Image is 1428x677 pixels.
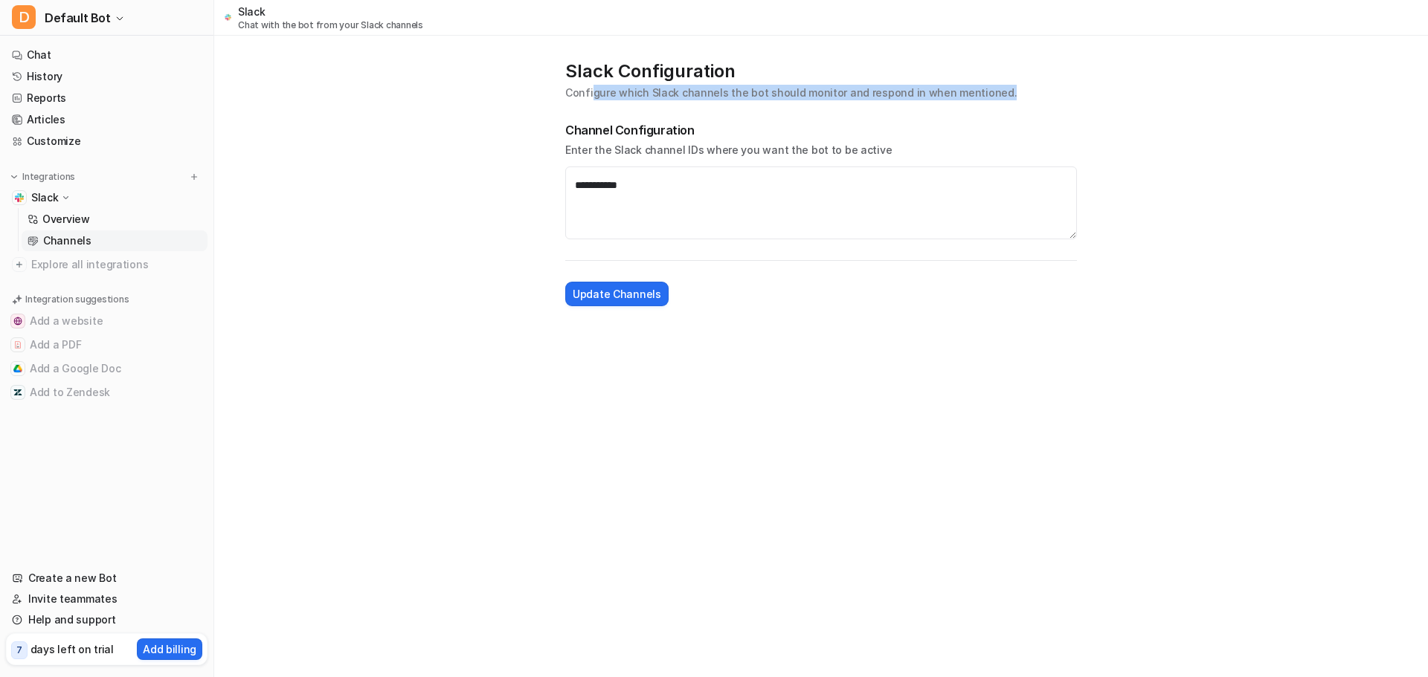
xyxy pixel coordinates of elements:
h2: Channel Configuration [565,121,1077,139]
a: Help and support [6,609,208,630]
p: Overview [42,212,90,227]
span: Update Channels [573,286,661,302]
span: Default Bot [45,7,111,28]
img: Add a Google Doc [13,364,22,373]
a: History [6,66,208,87]
button: Add to ZendeskAdd to Zendesk [6,380,208,404]
p: Slack Configuration [565,59,1077,83]
button: Update Channels [565,282,669,306]
a: Create a new Bot [6,568,208,589]
p: days left on trial [30,641,114,657]
img: slack.svg [223,12,234,22]
button: Add billing [137,638,202,660]
a: Invite teammates [6,589,208,609]
span: D [12,5,36,29]
p: Integrations [22,171,75,183]
p: Chat with the bot from your Slack channels [238,19,423,31]
a: Chat [6,45,208,65]
div: Slack [238,4,423,31]
p: Enter the Slack channel IDs where you want the bot to be active [565,142,1077,158]
a: Reports [6,88,208,108]
button: Add a PDFAdd a PDF [6,333,208,357]
a: Customize [6,131,208,152]
p: Channels [43,233,91,248]
img: expand menu [9,172,19,182]
p: 7 [16,644,22,657]
a: Articles [6,109,208,130]
img: Add to Zendesk [13,388,22,397]
p: Configure which Slack channels the bot should monitor and respond in when mentioned. [565,85,1077,100]
a: Explore all integrations [6,254,208,275]
img: menu_add.svg [189,172,199,182]
a: Channels [22,230,208,251]
button: Add a Google DocAdd a Google Doc [6,357,208,380]
p: Add billing [143,641,196,657]
button: Add a websiteAdd a website [6,309,208,333]
a: Overview [22,209,208,230]
img: Add a PDF [13,340,22,349]
img: Add a website [13,317,22,325]
button: Integrations [6,169,80,184]
img: Slack [15,193,24,202]
img: explore all integrations [12,257,27,272]
p: Slack [31,190,59,205]
p: Integration suggestions [25,293,129,306]
span: Explore all integrations [31,253,202,276]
